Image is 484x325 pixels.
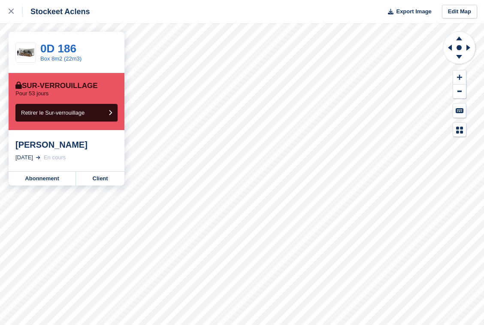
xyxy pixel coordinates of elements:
button: Map Legend [453,123,466,137]
img: 135-sqft-unit%202023-11-07%2015_54_32.jpg [16,45,36,60]
button: Retirer le Sur-verrouillage [15,104,118,121]
p: Pour 53 jours [15,90,48,97]
div: En cours [44,153,66,162]
a: Client [76,172,124,185]
a: 0D 186 [40,42,76,55]
div: [PERSON_NAME] [15,140,118,150]
a: Edit Map [442,5,477,19]
button: Zoom Out [453,85,466,99]
button: Zoom In [453,70,466,85]
img: arrow-right-light-icn-cde0832a797a2874e46488d9cf13f60e5c3a73dbe684e267c42b8395dfbc2abf.svg [36,156,40,159]
span: Export Image [396,7,431,16]
div: [DATE] [15,153,33,162]
a: Box 8m2 (22m3) [40,55,82,62]
div: Sur-verrouillage [15,82,98,90]
div: Stockeet Aclens [23,6,90,17]
button: Export Image [383,5,432,19]
a: Abonnement [9,172,76,185]
button: Keyboard Shortcuts [453,103,466,118]
span: Retirer le Sur-verrouillage [21,109,85,116]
